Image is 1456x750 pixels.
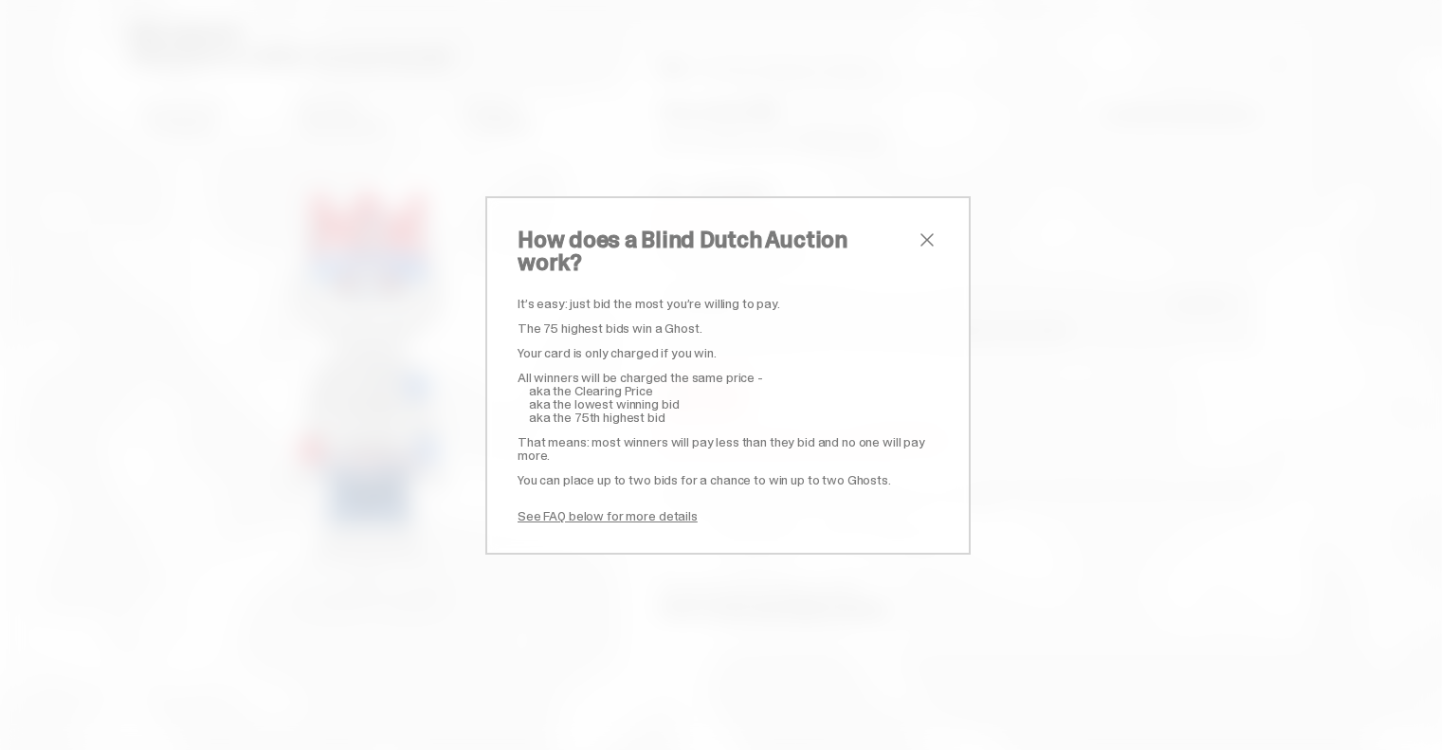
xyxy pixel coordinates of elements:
[916,229,938,251] button: close
[529,409,665,426] span: aka the 75th highest bid
[518,321,938,335] p: The 75 highest bids win a Ghost.
[518,229,916,274] h2: How does a Blind Dutch Auction work?
[518,435,938,462] p: That means: most winners will pay less than they bid and no one will pay more.
[518,371,938,384] p: All winners will be charged the same price -
[529,395,679,412] span: aka the lowest winning bid
[518,346,938,359] p: Your card is only charged if you win.
[518,473,938,486] p: You can place up to two bids for a chance to win up to two Ghosts.
[518,297,938,310] p: It’s easy: just bid the most you’re willing to pay.
[518,507,698,524] a: See FAQ below for more details
[529,382,653,399] span: aka the Clearing Price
